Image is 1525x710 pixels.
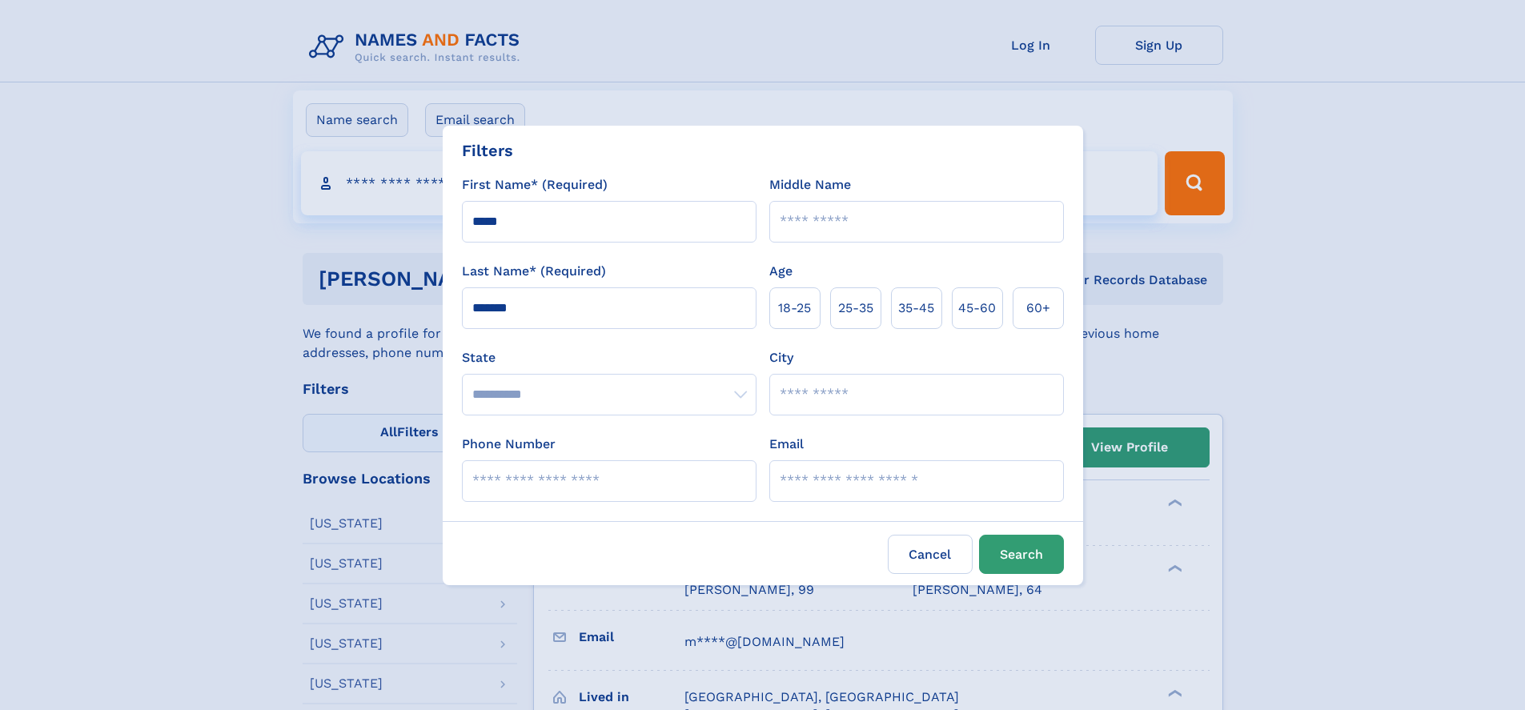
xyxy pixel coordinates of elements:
[838,299,873,318] span: 25‑35
[898,299,934,318] span: 35‑45
[769,262,793,281] label: Age
[769,175,851,195] label: Middle Name
[1026,299,1050,318] span: 60+
[462,348,756,367] label: State
[462,262,606,281] label: Last Name* (Required)
[462,435,556,454] label: Phone Number
[462,175,608,195] label: First Name* (Required)
[769,348,793,367] label: City
[958,299,996,318] span: 45‑60
[778,299,811,318] span: 18‑25
[462,138,513,162] div: Filters
[979,535,1064,574] button: Search
[769,435,804,454] label: Email
[888,535,973,574] label: Cancel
